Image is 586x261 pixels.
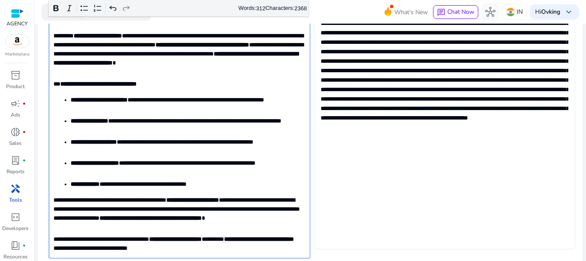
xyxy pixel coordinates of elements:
[535,9,560,15] p: Hi
[10,155,21,166] span: lab_profile
[564,7,574,17] span: keyboard_arrow_down
[5,51,29,58] p: Marketplace
[2,224,28,232] p: Developers
[10,127,21,137] span: donut_small
[10,212,21,222] span: code_blocks
[437,8,446,17] span: chat
[9,196,22,204] p: Tools
[394,5,428,20] span: What's New
[3,253,28,261] p: Resources
[22,130,26,134] span: fiber_manual_record
[506,8,515,16] img: in.svg
[48,7,59,17] span: search
[9,139,22,147] p: Sales
[6,20,28,28] p: AGENCY
[22,244,26,247] span: fiber_manual_record
[10,98,21,109] span: campaign
[11,111,20,119] p: Ads
[22,102,26,105] span: fiber_manual_record
[482,3,499,21] button: hub
[294,5,307,11] label: 2368
[447,8,474,16] span: Chat Now
[10,70,21,80] span: inventory_2
[433,5,478,19] button: chatChat Now
[541,8,560,16] b: Ovking
[10,240,21,251] span: book_4
[6,168,25,175] p: Reports
[485,7,496,17] span: hub
[517,4,523,19] p: IN
[22,159,26,162] span: fiber_manual_record
[238,3,307,14] div: Words: Characters:
[6,35,29,48] img: amazon.svg
[256,5,265,11] label: 312
[6,83,25,90] p: Product
[10,184,21,194] span: handyman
